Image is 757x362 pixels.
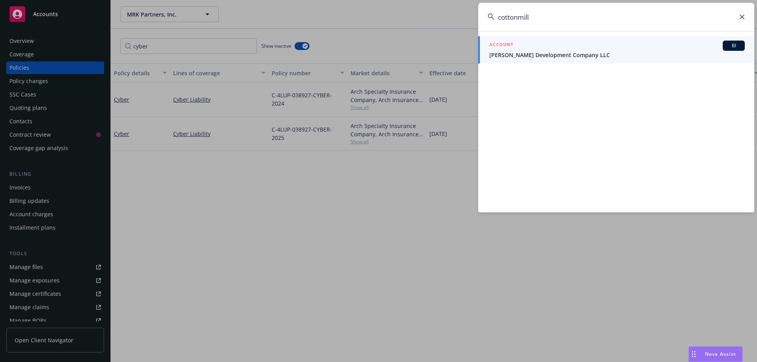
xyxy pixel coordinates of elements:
[705,351,736,357] span: Nova Assist
[489,51,745,59] span: [PERSON_NAME] Development Company LLC
[489,41,513,50] h5: ACCOUNT
[689,347,699,362] div: Drag to move
[478,36,754,63] a: ACCOUNTBI[PERSON_NAME] Development Company LLC
[726,42,742,49] span: BI
[688,346,743,362] button: Nova Assist
[478,3,754,31] input: Search...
